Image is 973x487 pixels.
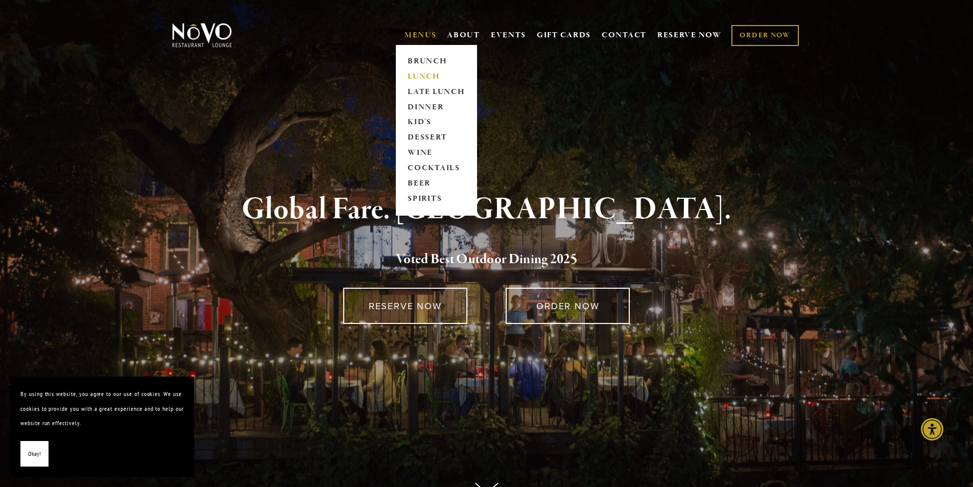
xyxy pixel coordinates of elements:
span: Okay! [28,447,41,461]
a: MENUS [405,30,437,40]
a: ORDER NOW [731,25,798,46]
h2: 5 [189,249,785,270]
img: Novo Restaurant &amp; Lounge [170,22,234,48]
a: GIFT CARDS [537,26,591,45]
p: By using this website, you agree to our use of cookies. We use cookies to provide you with a grea... [20,387,184,431]
a: LATE LUNCH [405,84,468,100]
a: KID'S [405,115,468,130]
a: BEER [405,176,468,192]
a: Voted Best Outdoor Dining 202 [396,250,571,270]
a: SPIRITS [405,192,468,207]
a: CONTACT [602,26,647,45]
a: DESSERT [405,130,468,146]
div: Accessibility Menu [921,418,943,440]
a: ABOUT [447,30,480,40]
button: Okay! [20,441,49,467]
a: ORDER NOW [506,288,630,324]
a: EVENTS [491,30,526,40]
a: RESERVE NOW [343,288,467,324]
a: DINNER [405,100,468,115]
section: Cookie banner [10,377,194,477]
a: COCKTAILS [405,161,468,176]
a: RESERVE NOW [657,26,722,45]
a: LUNCH [405,69,468,84]
strong: Global Fare. [GEOGRAPHIC_DATA]. [242,190,731,229]
a: BRUNCH [405,54,468,69]
a: WINE [405,146,468,161]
